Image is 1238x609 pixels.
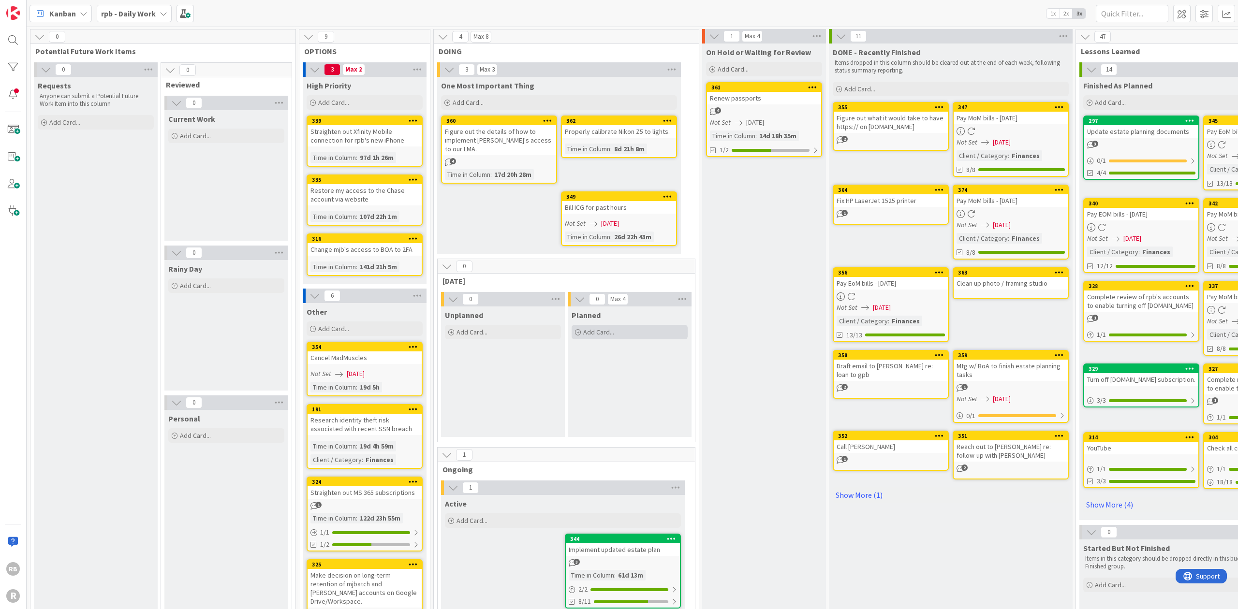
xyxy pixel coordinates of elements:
i: Not Set [957,394,977,403]
a: 362Properly calibrate Nikon Z5 to lights.Time in Column:8d 21h 8m [561,116,677,158]
span: 2 [841,136,848,142]
span: 1/2 [720,145,729,155]
span: DOING [439,46,687,56]
a: 349Bill ICG for past hoursNot Set[DATE]Time in Column:26d 22h 43m [561,191,677,246]
span: : [1138,246,1140,257]
div: Reach out to [PERSON_NAME] re: follow-up with [PERSON_NAME] [954,440,1068,462]
div: 1/1 [1084,463,1198,475]
span: 4 [450,158,456,164]
div: Turn off [DOMAIN_NAME] subscription. [1084,373,1198,386]
div: 316Change mjb's access to BOA to 2FA [308,234,422,256]
span: 8/8 [966,165,975,175]
span: 3x [1073,9,1086,18]
div: 335 [312,176,422,183]
span: 12/12 [1097,261,1113,271]
div: 374 [954,186,1068,194]
div: 339 [308,116,422,125]
div: 355 [834,103,948,112]
span: [DATE] [993,394,1011,404]
div: 358Draft email to [PERSON_NAME] re: loan to gpb [834,351,948,381]
span: [DATE] [746,117,764,128]
span: 1x [1046,9,1060,18]
div: 364 [838,187,948,193]
a: 340Pay EOM bills - [DATE]Not Set[DATE]Client / Category:Finances12/12 [1083,198,1199,273]
div: 364 [834,186,948,194]
div: Figure out what it would take to have https:// on [DOMAIN_NAME] [834,112,948,133]
div: Time in Column [310,513,356,523]
a: 335Restore my access to the Chase account via websiteTime in Column:107d 22h 1m [307,174,423,226]
span: 1 [315,502,322,508]
div: 328 [1089,283,1198,290]
div: 361Renew passports [707,83,821,104]
div: Client / Category [837,316,888,326]
span: Add Card... [180,281,211,290]
i: Not Set [565,219,586,228]
div: Clean up photo / framing studio [954,277,1068,290]
span: 4 [452,31,469,43]
span: : [362,454,363,465]
div: 344 [566,535,680,543]
span: 2 [841,384,848,390]
div: Cancel MadMuscles [308,351,422,364]
div: 354 [312,344,422,350]
div: Complete review of rpb's accounts to enable turning off [DOMAIN_NAME] [1084,290,1198,312]
a: 360Figure out the details of how to implement [PERSON_NAME]'s access to our LMA.Time in Column:17... [441,116,557,184]
span: Add Card... [1095,98,1126,107]
div: Finances [889,316,922,326]
div: Renew passports [707,92,821,104]
div: 19d 5h [357,382,382,392]
div: 356Pay EoM bills - [DATE] [834,268,948,290]
span: 3 [324,64,340,75]
span: : [755,130,757,141]
p: Anyone can submit a Potential Future Work Item into this column [40,92,152,108]
span: 8/8 [966,247,975,258]
div: 324 [308,478,422,486]
div: Max 3 [480,67,495,72]
span: 2x [1060,9,1073,18]
span: Kanban [49,8,76,19]
a: 361Renew passportsNot Set[DATE]Time in Column:14d 18h 35m1/2 [706,82,822,157]
span: 3/3 [1097,476,1106,486]
div: 329 [1084,364,1198,373]
div: 0/1 [1084,155,1198,167]
div: Client / Category [957,233,1008,244]
a: 364Fix HP LaserJet 1525 printer [833,185,949,225]
div: Pay MoM bills - [DATE] [954,112,1068,124]
div: 347 [954,103,1068,112]
i: Not Set [710,118,731,127]
div: Time in Column [310,441,356,451]
a: 355Figure out what it would take to have https:// on [DOMAIN_NAME] [833,102,949,151]
a: 297Update estate planning documents0/14/4 [1083,116,1199,180]
div: 364Fix HP LaserJet 1525 printer [834,186,948,207]
span: Add Card... [318,98,349,107]
span: 0 [55,64,72,75]
div: Fix HP LaserJet 1525 printer [834,194,948,207]
span: 1 / 1 [1097,464,1106,474]
span: 3 / 3 [1097,395,1106,406]
span: DONE - Recently Finished [833,47,920,57]
span: Add Card... [180,131,211,140]
div: 335Restore my access to the Chase account via website [308,175,422,205]
div: Time in Column [310,261,356,272]
span: : [888,316,889,326]
div: 61d 13m [616,570,646,580]
div: Max 4 [745,34,760,39]
div: 339Straighten out Xfinity Mobile connection for rpb's new iPhone [308,116,422,146]
div: 360Figure out the details of how to implement [PERSON_NAME]'s access to our LMA. [442,116,556,155]
div: Time in Column [710,130,755,141]
div: Update estate planning documents [1084,125,1198,138]
span: Add Card... [318,324,349,333]
div: Properly calibrate Nikon Z5 to lights. [562,125,676,138]
i: Not Set [957,220,977,229]
b: rpb - Daily Work [101,9,156,18]
span: 4/4 [1097,168,1106,178]
a: 347Pay MoM bills - [DATE]Not Set[DATE]Client / Category:Finances8/8 [953,102,1069,177]
span: 1 / 1 [320,527,329,537]
span: 13/13 [846,330,862,340]
div: 26d 22h 43m [612,232,654,242]
div: Straighten out MS 365 subscriptions [308,486,422,499]
div: 374Pay MoM bills - [DATE] [954,186,1068,207]
div: Finances [1140,246,1173,257]
div: 17d 20h 28m [492,169,534,180]
a: 359Mtg w/ BoA to finish estate planning tasksNot Set[DATE]0/1 [953,350,1069,423]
